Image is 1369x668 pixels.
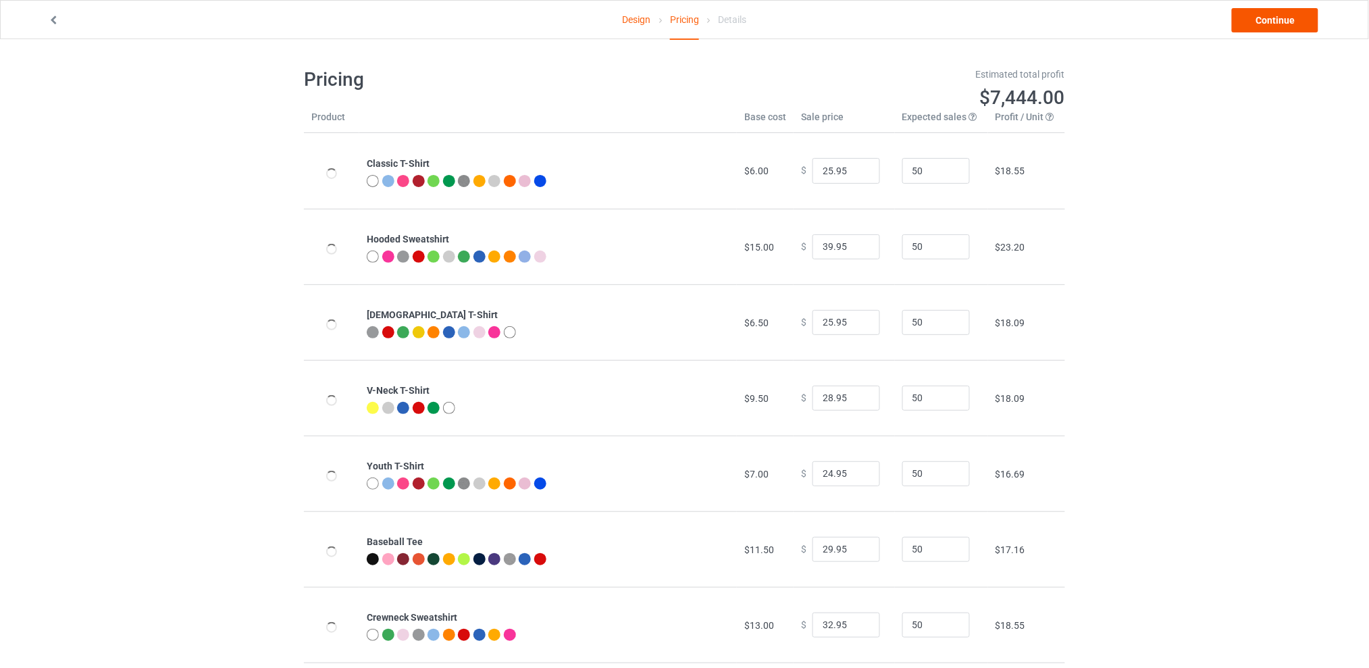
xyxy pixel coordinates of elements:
[996,393,1025,404] span: $18.09
[304,68,675,92] h1: Pricing
[458,175,470,187] img: heather_texture.png
[996,317,1025,328] span: $18.09
[801,317,806,328] span: $
[996,544,1025,555] span: $17.16
[458,478,470,490] img: heather_texture.png
[801,619,806,630] span: $
[895,110,988,133] th: Expected sales
[367,234,449,245] b: Hooded Sweatshirt
[670,1,699,40] div: Pricing
[304,110,359,133] th: Product
[996,469,1025,480] span: $16.69
[996,620,1025,631] span: $18.55
[996,242,1025,253] span: $23.20
[744,165,769,176] span: $6.00
[718,1,746,38] div: Details
[367,385,430,396] b: V-Neck T-Shirt
[367,158,430,169] b: Classic T-Shirt
[367,309,498,320] b: [DEMOGRAPHIC_DATA] T-Shirt
[744,242,774,253] span: $15.00
[367,536,423,547] b: Baseball Tee
[744,317,769,328] span: $6.50
[367,461,424,471] b: Youth T-Shirt
[801,468,806,479] span: $
[744,469,769,480] span: $7.00
[1232,8,1318,32] a: Continue
[801,392,806,403] span: $
[988,110,1065,133] th: Profit / Unit
[694,68,1066,81] div: Estimated total profit
[737,110,794,133] th: Base cost
[794,110,895,133] th: Sale price
[367,612,457,623] b: Crewneck Sweatshirt
[744,620,774,631] span: $13.00
[980,86,1065,109] span: $7,444.00
[623,1,651,38] a: Design
[801,165,806,176] span: $
[801,544,806,555] span: $
[996,165,1025,176] span: $18.55
[801,241,806,252] span: $
[744,544,774,555] span: $11.50
[744,393,769,404] span: $9.50
[504,553,516,565] img: heather_texture.png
